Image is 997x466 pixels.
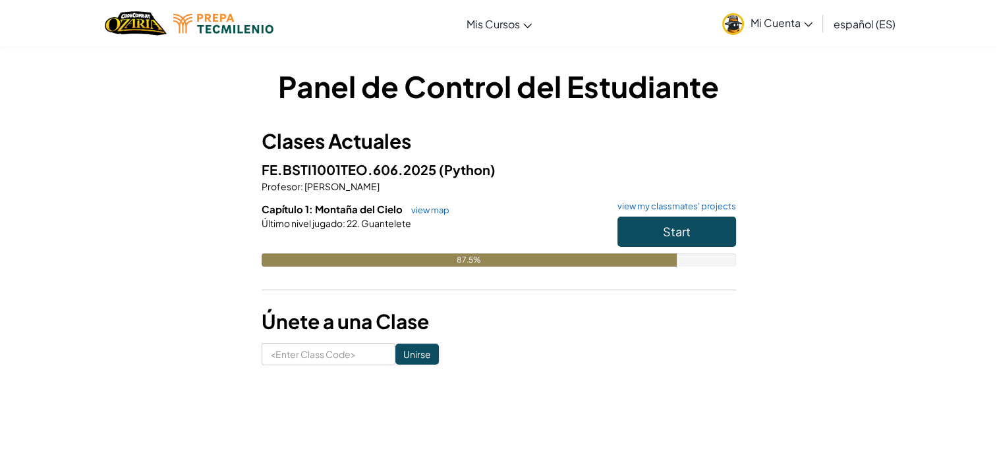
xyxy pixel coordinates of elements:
[467,17,520,31] span: Mis Cursos
[262,126,736,156] h3: Clases Actuales
[262,203,405,215] span: Capítulo 1: Montaña del Cielo
[722,13,744,35] img: avatar
[262,217,343,229] span: Último nivel jugado
[663,224,691,239] span: Start
[262,66,736,107] h1: Panel de Control del Estudiante
[105,10,166,37] img: Home
[343,217,345,229] span: :
[360,217,411,229] span: Guantelete
[262,307,736,336] h3: Únete a una Clase
[439,161,496,178] span: (Python)
[262,180,300,192] span: Profesor
[395,344,439,365] input: Unirse
[345,217,360,229] span: 22.
[611,202,736,211] a: view my classmates' projects
[460,6,538,41] a: Mis Cursos
[716,3,819,44] a: Mi Cuenta
[262,343,395,365] input: <Enter Class Code>
[827,6,902,41] a: español (ES)
[617,217,736,247] button: Start
[405,205,449,215] a: view map
[300,180,303,192] span: :
[751,16,812,30] span: Mi Cuenta
[262,161,439,178] span: FE.BSTI1001TEO.606.2025
[105,10,166,37] a: Ozaria by CodeCombat logo
[834,17,896,31] span: español (ES)
[262,253,677,267] div: 87.5%
[173,14,273,34] img: Tecmilenio logo
[303,180,380,192] span: [PERSON_NAME]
